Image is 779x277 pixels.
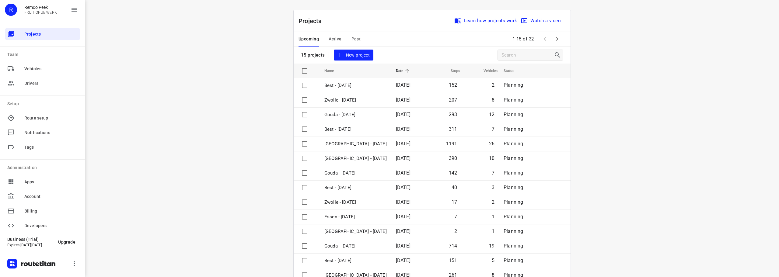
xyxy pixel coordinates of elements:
[324,228,387,235] p: Antwerpen - Thursday
[5,28,80,40] div: Projects
[301,52,325,58] p: 15 projects
[504,228,523,234] span: Planning
[492,228,494,234] span: 1
[396,243,410,249] span: [DATE]
[476,67,498,74] span: Vehicles
[5,141,80,153] div: Tags
[324,184,387,191] p: Best - Friday
[446,141,457,147] span: 1191
[24,130,78,136] span: Notifications
[324,140,387,147] p: Zwolle - Wednesday
[454,214,457,220] span: 7
[299,35,319,43] span: Upcoming
[452,185,457,190] span: 40
[396,214,410,220] span: [DATE]
[24,179,78,185] span: Apps
[489,155,494,161] span: 10
[5,112,80,124] div: Route setup
[324,199,387,206] p: Zwolle - Friday
[396,155,410,161] span: [DATE]
[504,126,523,132] span: Planning
[329,35,341,43] span: Active
[396,82,410,88] span: [DATE]
[24,31,78,37] span: Projects
[334,50,373,61] button: New project
[324,82,387,89] p: Best - [DATE]
[58,240,75,244] span: Upgrade
[492,170,494,176] span: 7
[5,220,80,232] div: Developers
[492,82,494,88] span: 2
[449,82,457,88] span: 152
[7,237,53,242] p: Business (Trial)
[492,126,494,132] span: 7
[551,33,563,45] span: Next Page
[501,50,554,60] input: Search projects
[5,205,80,217] div: Billing
[5,77,80,89] div: Drivers
[396,67,411,74] span: Date
[449,258,457,263] span: 151
[396,258,410,263] span: [DATE]
[24,144,78,151] span: Tags
[504,243,523,249] span: Planning
[504,67,522,74] span: Status
[449,155,457,161] span: 390
[24,80,78,87] span: Drivers
[7,164,80,171] p: Administration
[5,126,80,139] div: Notifications
[396,199,410,205] span: [DATE]
[53,237,80,248] button: Upgrade
[396,97,410,103] span: [DATE]
[24,66,78,72] span: Vehicles
[396,112,410,117] span: [DATE]
[504,82,523,88] span: Planning
[324,126,387,133] p: Best - Thursday
[351,35,361,43] span: Past
[554,51,563,59] div: Search
[396,126,410,132] span: [DATE]
[299,16,327,26] p: Projects
[504,141,523,147] span: Planning
[492,97,494,103] span: 8
[492,199,494,205] span: 2
[24,208,78,214] span: Billing
[504,155,523,161] span: Planning
[396,185,410,190] span: [DATE]
[324,67,342,74] span: Name
[24,5,57,10] p: Remco Peek
[454,228,457,234] span: 2
[396,228,410,234] span: [DATE]
[449,243,457,249] span: 714
[337,51,370,59] span: New project
[324,257,387,264] p: Best - Thursday
[5,63,80,75] div: Vehicles
[489,112,494,117] span: 12
[7,243,53,247] p: Expires [DATE][DATE]
[510,33,536,46] span: 1-15 of 32
[539,33,551,45] span: Previous Page
[324,111,387,118] p: Gouda - Friday
[24,193,78,200] span: Account
[504,185,523,190] span: Planning
[504,214,523,220] span: Planning
[396,141,410,147] span: [DATE]
[504,170,523,176] span: Planning
[324,155,387,162] p: Zwolle - Tuesday
[24,223,78,229] span: Developers
[324,213,387,220] p: Essen - Friday
[449,126,457,132] span: 311
[504,112,523,117] span: Planning
[452,199,457,205] span: 17
[489,141,494,147] span: 26
[324,243,387,250] p: Gouda - Thursday
[449,112,457,117] span: 293
[492,258,494,263] span: 5
[324,170,387,177] p: Gouda - Friday
[443,67,460,74] span: Stops
[504,97,523,103] span: Planning
[5,190,80,203] div: Account
[489,243,494,249] span: 19
[5,176,80,188] div: Apps
[24,115,78,121] span: Route setup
